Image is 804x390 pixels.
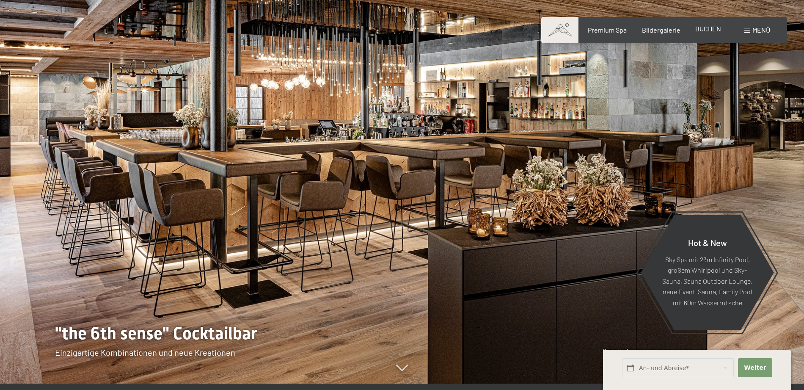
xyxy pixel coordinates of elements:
button: Weiter [738,358,772,377]
a: Bildergalerie [642,26,680,34]
span: Weiter [744,364,766,372]
span: Schnellanfrage [603,348,640,354]
a: Hot & New Sky Spa mit 23m Infinity Pool, großem Whirlpool und Sky-Sauna, Sauna Outdoor Lounge, ne... [640,214,774,331]
p: Sky Spa mit 23m Infinity Pool, großem Whirlpool und Sky-Sauna, Sauna Outdoor Lounge, neue Event-S... [661,254,753,308]
a: Premium Spa [588,26,627,34]
span: Menü [752,26,770,34]
a: BUCHEN [695,25,721,33]
span: Hot & New [688,237,727,247]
